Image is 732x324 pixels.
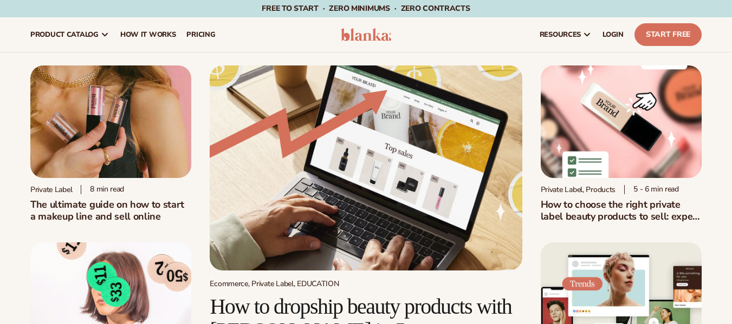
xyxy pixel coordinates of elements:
[540,30,581,39] span: resources
[634,23,702,46] a: Start Free
[81,185,124,194] div: 8 min read
[541,65,702,222] a: Private Label Beauty Products Click Private Label, Products 5 - 6 min readHow to choose the right...
[210,65,522,270] img: Growing money with ecommerce
[30,199,191,222] h1: The ultimate guide on how to start a makeup line and sell online
[541,199,702,222] h2: How to choose the right private label beauty products to sell: expert advice
[210,279,522,288] div: Ecommerce, Private Label, EDUCATION
[186,30,215,39] span: pricing
[262,3,470,14] span: Free to start · ZERO minimums · ZERO contracts
[624,185,679,194] div: 5 - 6 min read
[541,185,616,194] div: Private Label, Products
[341,28,392,41] img: logo
[115,17,182,52] a: How It Works
[603,30,624,39] span: LOGIN
[541,65,702,178] img: Private Label Beauty Products Click
[30,185,72,194] div: Private label
[181,17,221,52] a: pricing
[30,65,191,178] img: Person holding branded make up with a solid pink background
[25,17,115,52] a: product catalog
[597,17,629,52] a: LOGIN
[30,30,99,39] span: product catalog
[30,65,191,222] a: Person holding branded make up with a solid pink background Private label 8 min readThe ultimate ...
[120,30,176,39] span: How It Works
[534,17,597,52] a: resources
